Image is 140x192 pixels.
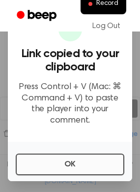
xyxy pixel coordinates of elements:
button: OK [16,154,124,175]
a: Log Out [83,14,130,38]
p: Press Control + V (Mac: ⌘ Command + V) to paste the player into your comment. [16,82,124,126]
a: Beep [10,6,65,26]
h3: Link copied to your clipboard [16,47,124,74]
